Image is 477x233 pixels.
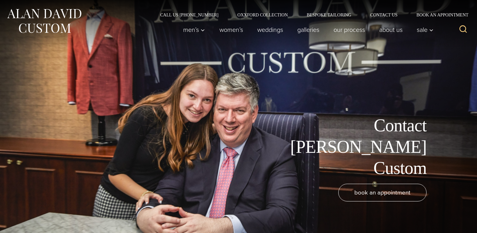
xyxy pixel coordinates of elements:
span: book an appointment [354,188,410,197]
img: Alan David Custom [6,7,82,35]
h1: Contact [PERSON_NAME] Custom [285,115,427,179]
a: Our Process [326,23,372,36]
a: Women’s [212,23,250,36]
a: Call Us [PHONE_NUMBER] [151,13,228,17]
a: Oxxford Collection [228,13,297,17]
a: Book an Appointment [407,13,471,17]
span: Men’s [183,27,205,33]
nav: Secondary Navigation [151,13,471,17]
a: About Us [372,23,410,36]
a: Galleries [290,23,326,36]
a: weddings [250,23,290,36]
a: Contact Us [361,13,407,17]
button: View Search Form [456,22,471,37]
a: Bespoke Tailoring [297,13,361,17]
nav: Primary Navigation [176,23,437,36]
a: book an appointment [338,184,427,201]
span: Sale [416,27,433,33]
